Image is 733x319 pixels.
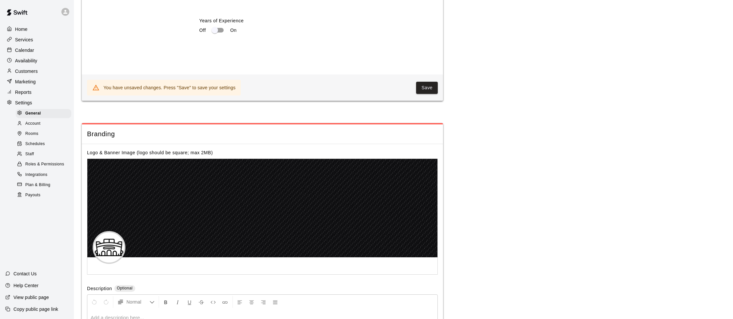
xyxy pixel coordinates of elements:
p: View public page [13,294,49,301]
p: Help Center [13,282,38,289]
a: General [16,108,74,118]
p: Settings [15,99,32,106]
span: Schedules [25,141,45,147]
a: Marketing [5,77,69,87]
a: Customers [5,66,69,76]
label: Years of Experience [199,17,438,24]
a: Schedules [16,139,74,149]
span: Staff [25,151,34,158]
button: Left Align [234,296,245,308]
a: Home [5,24,69,34]
a: Plan & Billing [16,180,74,190]
button: Format Bold [160,296,171,308]
button: Format Underline [184,296,195,308]
label: Logo & Banner Image (logo should be square; max 2MB) [87,150,213,155]
button: Formatting Options [115,296,157,308]
span: Roles & Permissions [25,161,64,168]
p: Services [15,36,33,43]
button: Save [416,82,438,94]
p: Copy public page link [13,306,58,312]
a: Services [5,35,69,45]
p: Reports [15,89,32,96]
div: Payouts [16,191,71,200]
a: Rooms [16,129,74,139]
div: You have unsaved changes. Press "Save" to save your settings [103,82,235,94]
div: General [16,109,71,118]
a: Staff [16,149,74,159]
a: Reports [5,87,69,97]
div: Account [16,119,71,128]
div: Staff [16,150,71,159]
span: Integrations [25,172,48,178]
span: Normal [126,299,149,305]
p: Home [15,26,28,32]
a: Settings [5,98,69,108]
button: Insert Link [219,296,231,308]
p: Calendar [15,47,34,53]
span: Rooms [25,131,38,137]
p: Off [199,27,206,34]
a: Account [16,118,74,129]
div: Plan & Billing [16,181,71,190]
button: Redo [100,296,112,308]
button: Insert Code [208,296,219,308]
div: Rooms [16,129,71,138]
span: Branding [87,130,438,138]
p: Marketing [15,78,36,85]
button: Format Italics [172,296,183,308]
button: Justify Align [270,296,281,308]
p: Customers [15,68,38,74]
span: General [25,110,41,117]
a: Calendar [5,45,69,55]
a: Availability [5,56,69,66]
button: Format Strikethrough [196,296,207,308]
p: Availability [15,57,37,64]
span: Plan & Billing [25,182,50,188]
a: Payouts [16,190,74,200]
div: Roles & Permissions [16,160,71,169]
label: Description [87,285,112,293]
a: Integrations [16,170,74,180]
a: Roles & Permissions [16,159,74,170]
span: Optional [117,286,133,290]
div: Schedules [16,139,71,149]
button: Undo [89,296,100,308]
button: Center Align [246,296,257,308]
div: Integrations [16,170,71,180]
p: On [230,27,237,34]
p: Contact Us [13,270,37,277]
button: Right Align [258,296,269,308]
span: Account [25,120,40,127]
span: Payouts [25,192,40,199]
